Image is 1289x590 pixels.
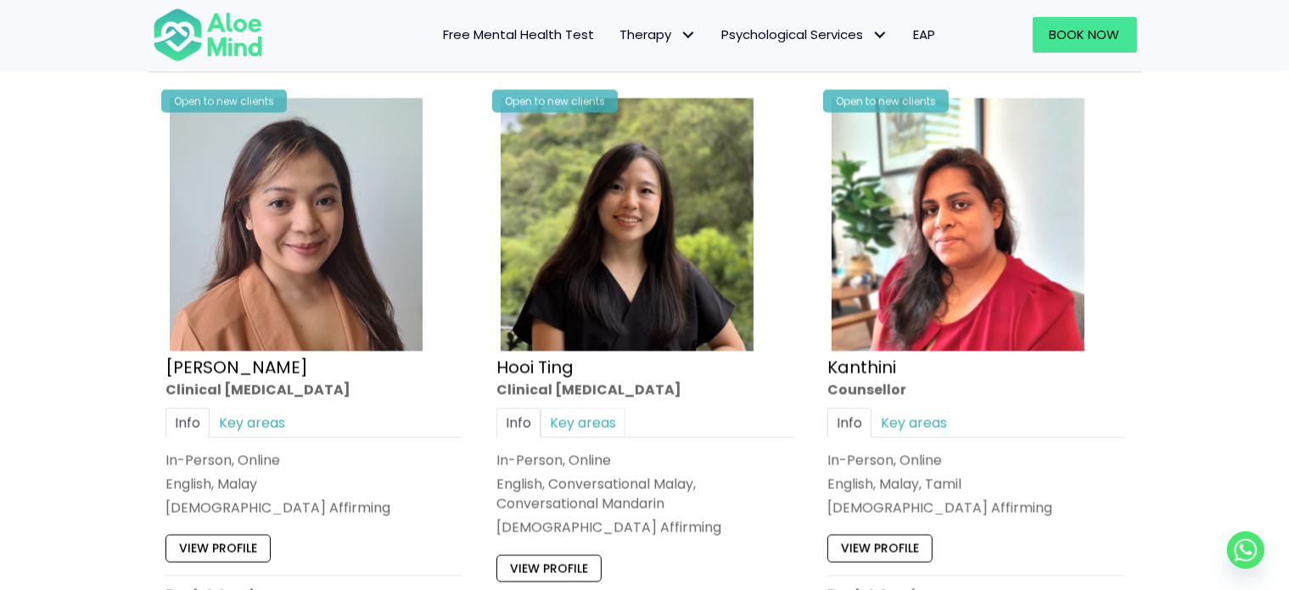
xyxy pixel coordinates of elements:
[709,17,901,53] a: Psychological ServicesPsychological Services: submenu
[871,408,956,438] a: Key areas
[901,17,949,53] a: EAP
[165,536,271,563] a: View profile
[285,17,949,53] nav: Menu
[496,408,541,438] a: Info
[496,356,574,379] a: Hooi Ting
[620,25,697,43] span: Therapy
[827,356,896,379] a: Kanthini
[1050,25,1120,43] span: Book Now
[496,519,793,538] div: [DEMOGRAPHIC_DATA] Affirming
[165,356,308,379] a: [PERSON_NAME]
[827,499,1124,519] div: [DEMOGRAPHIC_DATA] Affirming
[501,98,754,351] img: Hooi ting Clinical Psychologist
[823,90,949,113] div: Open to new clients
[868,23,893,48] span: Psychological Services: submenu
[608,17,709,53] a: TherapyTherapy: submenu
[496,475,793,514] p: English, Conversational Malay, Conversational Mandarin
[165,380,462,400] div: Clinical [MEDICAL_DATA]
[827,536,933,563] a: View profile
[827,451,1124,470] div: In-Person, Online
[722,25,888,43] span: Psychological Services
[676,23,701,48] span: Therapy: submenu
[444,25,595,43] span: Free Mental Health Test
[153,7,263,63] img: Aloe mind Logo
[827,408,871,438] a: Info
[170,98,423,351] img: Hanna Clinical Psychologist
[165,499,462,519] div: [DEMOGRAPHIC_DATA] Affirming
[165,408,210,438] a: Info
[492,90,618,113] div: Open to new clients
[832,98,1084,351] img: Kanthini-profile
[210,408,294,438] a: Key areas
[496,451,793,470] div: In-Person, Online
[431,17,608,53] a: Free Mental Health Test
[1033,17,1137,53] a: Book Now
[161,90,287,113] div: Open to new clients
[496,380,793,400] div: Clinical [MEDICAL_DATA]
[1227,531,1264,569] a: Whatsapp
[541,408,625,438] a: Key areas
[165,475,462,494] p: English, Malay
[165,451,462,470] div: In-Person, Online
[827,475,1124,494] p: English, Malay, Tamil
[914,25,936,43] span: EAP
[496,555,602,582] a: View profile
[827,380,1124,400] div: Counsellor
